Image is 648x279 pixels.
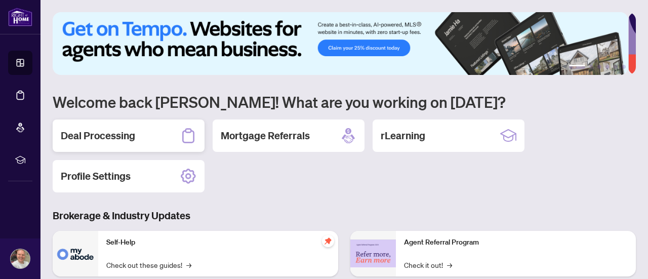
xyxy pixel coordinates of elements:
[404,259,452,270] a: Check it out!→
[614,65,618,69] button: 5
[350,240,396,267] img: Agent Referral Program
[605,65,610,69] button: 4
[53,231,98,276] img: Self-Help
[381,129,425,143] h2: rLearning
[8,8,32,26] img: logo
[106,259,191,270] a: Check out these guides!→
[186,259,191,270] span: →
[589,65,593,69] button: 2
[53,92,636,111] h1: Welcome back [PERSON_NAME]! What are you working on [DATE]?
[61,129,135,143] h2: Deal Processing
[61,169,131,183] h2: Profile Settings
[106,237,330,248] p: Self-Help
[221,129,310,143] h2: Mortgage Referrals
[404,237,628,248] p: Agent Referral Program
[53,12,628,75] img: Slide 0
[322,235,334,247] span: pushpin
[11,249,30,268] img: Profile Icon
[597,65,601,69] button: 3
[607,244,638,274] button: Open asap
[569,65,585,69] button: 1
[622,65,626,69] button: 6
[447,259,452,270] span: →
[53,209,636,223] h3: Brokerage & Industry Updates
